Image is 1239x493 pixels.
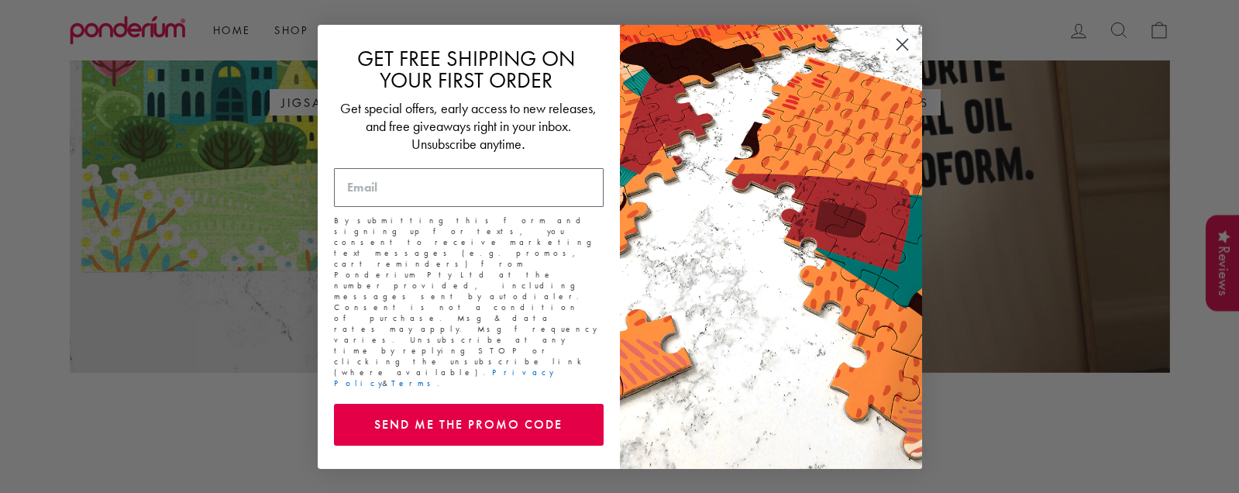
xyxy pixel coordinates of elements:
[334,367,553,388] a: Privacy Policy
[521,136,525,152] span: .
[620,25,922,469] img: 463cf514-4bc2-4db9-8857-826b03b94972.jpeg
[334,215,604,388] p: By submitting this form and signing up for texts, you consent to receive marketing text messages ...
[357,45,575,94] span: GET FREE SHIPPING ON YOUR FIRST ORDER
[411,135,521,153] span: Unsubscribe anytime
[340,99,597,135] span: Get special offers, early access to new releases, and free giveaways right in your inbox.
[391,378,437,388] a: Terms
[334,168,604,207] input: Email
[889,31,916,58] button: Close dialog
[334,404,604,446] button: SEND ME THE PROMO CODE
